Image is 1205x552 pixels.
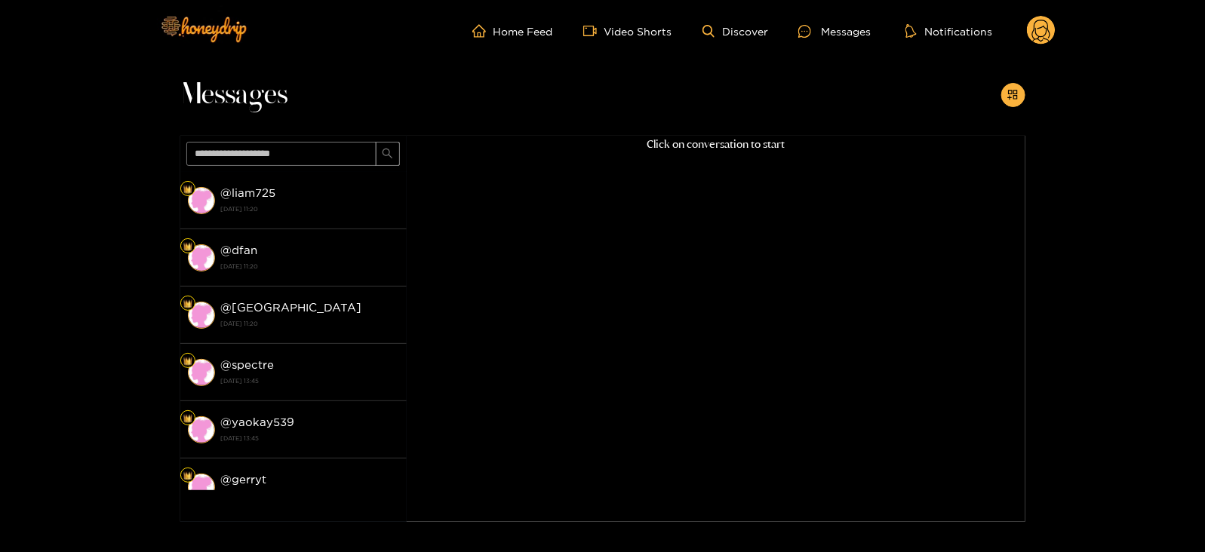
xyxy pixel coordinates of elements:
[188,187,215,214] img: conversation
[221,317,399,330] strong: [DATE] 11:20
[221,202,399,216] strong: [DATE] 11:20
[1001,83,1025,107] button: appstore-add
[221,489,399,502] strong: [DATE] 13:45
[183,299,192,308] img: Fan Level
[472,24,493,38] span: home
[382,148,393,161] span: search
[702,25,768,38] a: Discover
[221,358,275,371] strong: @ spectre
[221,374,399,388] strong: [DATE] 13:45
[376,142,400,166] button: search
[1007,89,1019,102] span: appstore-add
[407,136,1025,153] p: Click on conversation to start
[221,431,399,445] strong: [DATE] 13:45
[221,259,399,273] strong: [DATE] 11:20
[183,471,192,480] img: Fan Level
[472,24,553,38] a: Home Feed
[188,244,215,271] img: conversation
[798,23,871,40] div: Messages
[188,474,215,501] img: conversation
[183,357,192,366] img: Fan Level
[183,185,192,194] img: Fan Level
[221,244,258,256] strong: @ dfan
[583,24,604,38] span: video-camera
[583,24,672,38] a: Video Shorts
[221,186,276,199] strong: @ liam725
[183,414,192,423] img: Fan Level
[901,23,997,38] button: Notifications
[188,416,215,443] img: conversation
[180,77,288,113] span: Messages
[188,302,215,329] img: conversation
[188,359,215,386] img: conversation
[221,301,362,314] strong: @ [GEOGRAPHIC_DATA]
[221,416,295,428] strong: @ yaokay539
[183,242,192,251] img: Fan Level
[221,473,267,486] strong: @ gerryt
